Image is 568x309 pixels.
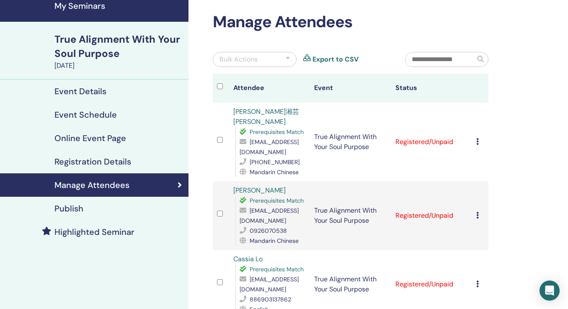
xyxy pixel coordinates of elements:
[250,265,304,273] span: Prerequisites Match
[219,54,258,64] div: Bulk Actions
[54,86,106,96] h4: Event Details
[310,74,391,103] th: Event
[310,181,391,250] td: True Alignment With Your Soul Purpose
[250,158,299,166] span: [PHONE_NUMBER]
[54,133,126,143] h4: Online Event Page
[250,197,304,204] span: Prerequisites Match
[54,157,131,167] h4: Registration Details
[250,237,299,245] span: Mandarin Chinese
[312,54,359,64] a: Export to CSV
[250,128,304,136] span: Prerequisites Match
[54,180,129,190] h4: Manage Attendees
[54,32,183,61] div: True Alignment With Your Soul Purpose
[240,276,299,293] span: [EMAIL_ADDRESS][DOMAIN_NAME]
[540,281,560,301] div: Open Intercom Messenger
[240,207,299,224] span: [EMAIL_ADDRESS][DOMAIN_NAME]
[250,168,299,176] span: Mandarin Chinese
[233,107,299,126] a: [PERSON_NAME]湘芸 [PERSON_NAME]
[250,296,291,303] span: 886903137862
[54,203,83,214] h4: Publish
[310,103,391,181] td: True Alignment With Your Soul Purpose
[49,32,188,71] a: True Alignment With Your Soul Purpose[DATE]
[233,186,286,195] a: [PERSON_NAME]
[54,110,117,120] h4: Event Schedule
[54,61,183,71] div: [DATE]
[213,13,488,32] h2: Manage Attendees
[54,227,134,237] h4: Highlighted Seminar
[240,138,299,156] span: [EMAIL_ADDRESS][DOMAIN_NAME]
[250,227,287,234] span: 0926070538
[229,74,310,103] th: Attendee
[233,255,263,263] a: Cassia Lo
[54,1,183,11] h4: My Seminars
[391,74,472,103] th: Status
